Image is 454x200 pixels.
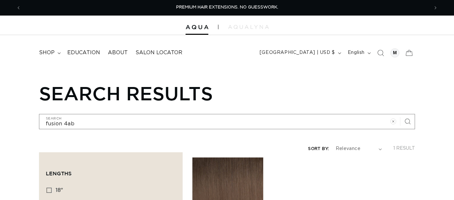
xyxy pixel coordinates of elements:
span: 18" [56,188,63,193]
button: Clear search term [386,114,400,129]
a: Education [63,45,104,60]
a: Salon Locator [132,45,186,60]
span: Education [67,49,100,56]
span: Lengths [46,170,71,176]
span: About [108,49,128,56]
span: PREMIUM HAIR EXTENSIONS. NO GUESSWORK. [176,5,278,9]
span: 1 result [393,146,415,151]
span: Salon Locator [136,49,182,56]
span: English [348,49,365,56]
button: Previous announcement [11,2,26,14]
img: Aqua Hair Extensions [186,25,208,30]
button: English [344,47,373,59]
input: Search [39,114,415,129]
a: About [104,45,132,60]
summary: Search [373,46,388,60]
button: Search [400,114,415,129]
button: [GEOGRAPHIC_DATA] | USD $ [256,47,344,59]
button: Next announcement [428,2,443,14]
summary: shop [35,45,63,60]
span: shop [39,49,55,56]
label: Sort by: [308,147,329,151]
img: aqualyna.com [228,25,269,29]
h1: Search results [39,82,415,104]
summary: Lengths (0 selected) [46,159,176,182]
span: [GEOGRAPHIC_DATA] | USD $ [260,49,335,56]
